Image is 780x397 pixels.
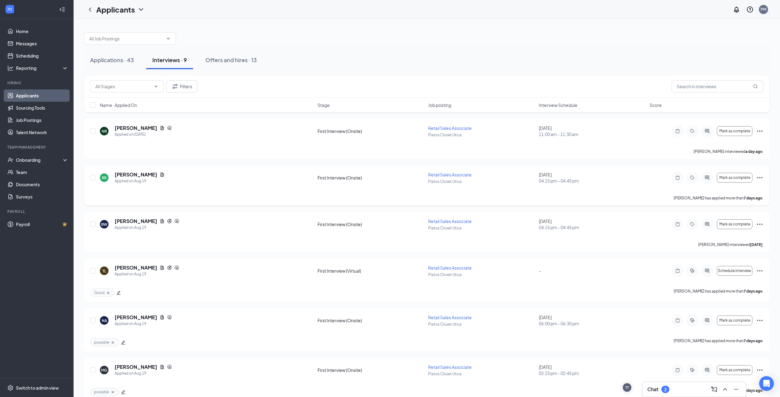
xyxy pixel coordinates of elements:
[115,125,157,131] h5: [PERSON_NAME]
[102,318,107,323] div: NA
[7,209,67,214] div: Payroll
[428,272,535,277] p: Platos Closet Utica
[539,218,646,230] div: [DATE]
[717,126,752,136] button: Mark as complete
[744,196,763,200] b: 7 days ago
[689,368,696,372] svg: ActiveTag
[16,37,68,50] a: Messages
[160,219,165,224] svg: Document
[318,367,424,373] div: First Interview (Onsite)
[428,371,535,376] p: Platos Closet Utica
[121,390,125,394] span: edit
[647,386,658,393] h3: Chat
[539,125,646,137] div: [DATE]
[115,225,179,231] div: Applied on Aug 19
[16,102,68,114] a: Sourcing Tools
[428,218,472,224] span: Retail Sales Associate
[718,269,751,273] span: Schedule interview
[16,89,68,102] a: Applicants
[674,195,763,201] p: [PERSON_NAME] has applied more than .
[717,365,752,375] button: Mark as complete
[761,7,766,12] div: PM
[674,268,681,273] svg: Note
[7,157,13,163] svg: UserCheck
[719,176,750,180] span: Mark as complete
[318,221,424,227] div: First Interview (Onsite)
[16,157,63,163] div: Onboarding
[703,318,711,323] svg: ActiveChat
[167,265,172,270] svg: Reapply
[171,83,179,90] svg: Filter
[649,102,662,108] span: Score
[106,290,111,295] svg: Cross
[101,222,107,227] div: BW
[318,128,424,134] div: First Interview (Onsite)
[689,318,696,323] svg: ActiveTag
[318,175,424,181] div: First Interview (Onsite)
[674,318,681,323] svg: Note
[428,125,472,131] span: Retail Sales Associate
[428,225,535,231] p: Platos Closet Utica
[115,364,157,370] h5: [PERSON_NAME]
[756,127,763,135] svg: Ellipses
[59,6,65,13] svg: Collapse
[539,268,541,274] span: -
[160,315,165,320] svg: Document
[539,172,646,184] div: [DATE]
[674,222,681,227] svg: Note
[539,364,646,376] div: [DATE]
[689,268,696,273] svg: ActiveTag
[318,102,330,108] span: Stage
[719,222,750,226] span: Mark as complete
[720,384,730,394] button: ChevronUp
[102,268,106,274] div: TL
[703,129,711,134] svg: ActiveChat
[756,174,763,181] svg: Ellipses
[674,289,763,297] p: [PERSON_NAME] has applied more than .
[166,80,197,93] button: Filter Filters
[756,366,763,374] svg: Ellipses
[744,338,763,343] b: 7 days ago
[110,340,115,345] svg: Cross
[750,242,763,247] b: [DATE]
[115,370,172,376] div: Applied on Aug 19
[16,385,59,391] div: Switch to admin view
[110,390,115,395] svg: Cross
[152,56,187,64] div: Interviews · 9
[539,314,646,327] div: [DATE]
[759,376,774,391] div: Open Intercom Messenger
[717,219,752,229] button: Mark as complete
[428,322,535,327] p: Platos Closet Utica
[115,218,157,225] h5: [PERSON_NAME]
[94,340,109,345] span: possible
[694,149,763,154] p: [PERSON_NAME] interviewed .
[137,6,145,13] svg: ChevronDown
[7,385,13,391] svg: Settings
[115,178,165,184] div: Applied on Aug 19
[756,317,763,324] svg: Ellipses
[86,6,94,13] svg: ChevronLeft
[121,340,125,345] span: edit
[16,218,68,230] a: PayrollCrown
[672,80,763,93] input: Search in interviews
[703,268,711,273] svg: ActiveChat
[7,65,13,71] svg: Analysis
[160,265,165,270] svg: Document
[115,131,172,138] div: Applied on [DATE]
[539,224,646,230] span: 04:15 pm - 04:45 pm
[318,268,424,274] div: First Interview (Virtual)
[674,368,681,372] svg: Note
[16,178,68,191] a: Documents
[428,265,472,270] span: Retail Sales Associate
[689,175,696,180] svg: Tag
[100,102,137,108] span: Name · Applied On
[167,126,172,130] svg: SourcingTools
[16,50,68,62] a: Scheduling
[7,145,67,150] div: Team Management
[539,131,646,137] span: 11:00 am - 11:30 am
[16,126,68,138] a: Talent Network
[744,289,763,293] b: 7 days ago
[160,172,165,177] svg: Document
[174,219,179,224] svg: SourcingTools
[102,129,107,134] div: NR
